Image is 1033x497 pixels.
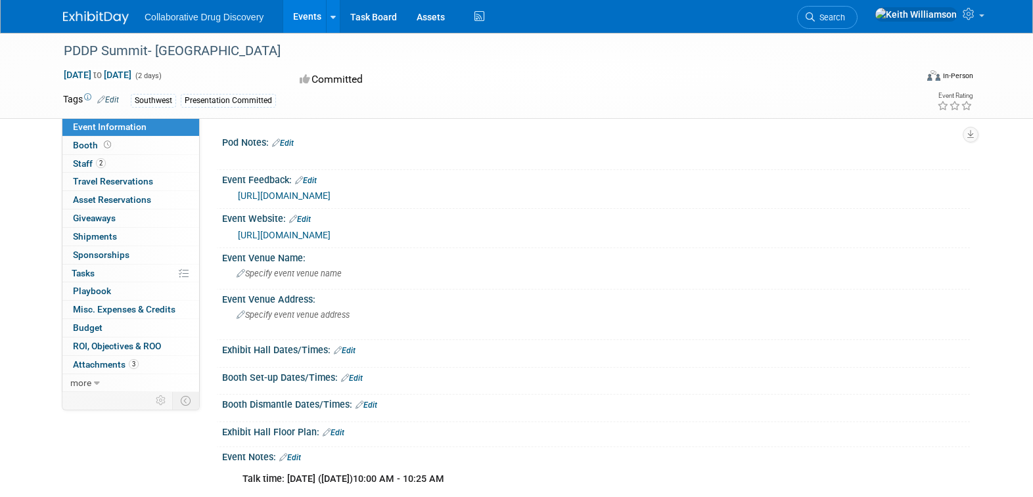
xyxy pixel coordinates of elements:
[73,231,117,242] span: Shipments
[129,359,139,369] span: 3
[181,94,276,108] div: Presentation Committed
[62,191,199,209] a: Asset Reservations
[927,70,940,81] img: Format-Inperson.png
[222,447,970,464] div: Event Notes:
[97,95,119,104] a: Edit
[937,93,973,99] div: Event Rating
[797,6,858,29] a: Search
[334,346,356,355] a: Edit
[279,453,301,462] a: Edit
[272,139,294,148] a: Edit
[62,137,199,154] a: Booth
[222,170,970,187] div: Event Feedback:
[62,118,199,136] a: Event Information
[91,70,104,80] span: to
[62,228,199,246] a: Shipments
[73,213,116,223] span: Giveaways
[62,319,199,337] a: Budget
[134,72,162,80] span: (2 days)
[150,392,173,409] td: Personalize Event Tab Strip
[96,158,106,168] span: 2
[145,12,264,22] span: Collaborative Drug Discovery
[237,269,342,278] span: Specify event venue name
[815,12,845,22] span: Search
[62,282,199,300] a: Playbook
[323,428,344,437] a: Edit
[73,140,114,150] span: Booth
[222,133,970,150] div: Pod Notes:
[356,400,377,410] a: Edit
[73,176,153,186] span: Travel Reservations
[222,290,970,306] div: Event Venue Address:
[62,265,199,282] a: Tasks
[62,301,199,318] a: Misc. Expenses & Credits
[222,368,970,385] div: Booth Set-up Dates/Times:
[341,374,363,383] a: Edit
[62,374,199,392] a: more
[222,209,970,226] div: Event Website:
[131,94,176,108] div: Southwest
[73,158,106,169] span: Staff
[222,395,970,412] div: Booth Dismantle Dates/Times:
[73,304,175,314] span: Misc. Expenses & Credits
[237,310,350,320] span: Specify event venue address
[238,190,331,201] a: [URL][DOMAIN_NAME]
[173,392,200,409] td: Toggle Event Tabs
[70,378,91,388] span: more
[72,268,95,278] span: Tasks
[73,341,161,351] span: ROI, Objectives & ROO
[63,93,119,108] td: Tags
[73,286,111,296] span: Playbook
[63,11,129,24] img: ExhibitDay
[242,473,444,485] b: Talk time: [DATE] ([DATE])10:00 AM - 10:25 AM
[942,71,973,81] div: In-Person
[62,246,199,264] a: Sponsorships
[73,249,129,260] span: Sponsorships
[73,322,103,333] span: Budget
[222,422,970,439] div: Exhibit Hall Floor Plan:
[875,7,957,22] img: Keith Williamson
[62,356,199,374] a: Attachments3
[73,121,147,132] span: Event Information
[838,68,973,88] div: Event Format
[62,173,199,190] a: Travel Reservations
[62,209,199,227] a: Giveaways
[222,248,970,265] div: Event Venue Name:
[238,230,331,240] a: [URL][DOMAIN_NAME]
[62,337,199,355] a: ROI, Objectives & ROO
[73,359,139,370] span: Attachments
[289,215,311,224] a: Edit
[73,194,151,205] span: Asset Reservations
[62,155,199,173] a: Staff2
[296,68,586,91] div: Committed
[295,176,317,185] a: Edit
[59,39,896,63] div: PDDP Summit- [GEOGRAPHIC_DATA]
[222,340,970,357] div: Exhibit Hall Dates/Times:
[63,69,132,81] span: [DATE] [DATE]
[101,140,114,150] span: Booth not reserved yet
